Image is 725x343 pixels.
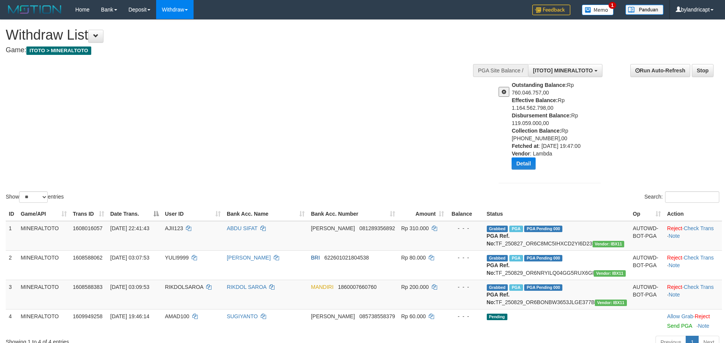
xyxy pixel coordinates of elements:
[695,313,710,319] a: Reject
[668,262,680,268] a: Note
[667,323,692,329] a: Send PGA
[401,255,426,261] span: Rp 80.000
[487,262,510,276] b: PGA Ref. No:
[664,280,722,309] td: · ·
[487,292,510,305] b: PGA Ref. No:
[6,46,476,54] h4: Game:
[512,97,558,103] b: Effective Balance:
[6,221,18,251] td: 1
[512,112,571,119] b: Disbursement Balance:
[6,27,476,43] h1: Withdraw List
[664,221,722,251] td: · ·
[165,284,203,290] span: RIKDOLSAROA
[107,207,162,221] th: Date Trans.: activate to sort column descending
[630,280,664,309] td: AUTOWD-BOT-PGA
[450,254,480,261] div: - - -
[311,255,320,261] span: BRI
[359,225,395,231] span: Copy 081289356892 to clipboard
[609,2,617,9] span: 1
[110,284,149,290] span: [DATE] 03:09:53
[165,313,189,319] span: AMAD100
[667,284,682,290] a: Reject
[19,191,48,203] select: Showentries
[6,280,18,309] td: 3
[401,284,429,290] span: Rp 200.000
[227,255,271,261] a: [PERSON_NAME]
[524,255,562,261] span: PGA Pending
[487,314,507,320] span: Pending
[398,207,447,221] th: Amount: activate to sort column ascending
[512,157,535,170] button: Detail
[311,313,355,319] span: [PERSON_NAME]
[18,309,69,333] td: MINERALTOTO
[338,284,376,290] span: Copy 1860007660760 to clipboard
[512,151,530,157] b: Vendor
[692,64,714,77] a: Stop
[227,313,258,319] a: SUGIYANTO
[644,191,719,203] label: Search:
[450,224,480,232] div: - - -
[359,313,395,319] span: Copy 085738558379 to clipboard
[684,225,714,231] a: Check Trans
[595,300,627,306] span: Vendor URL: https://order6.1velocity.biz
[73,225,103,231] span: 1608016057
[227,284,266,290] a: RIKDOL SAROA
[401,225,429,231] span: Rp 310.000
[665,191,719,203] input: Search:
[524,284,562,291] span: PGA Pending
[512,143,538,149] b: Fetched at
[630,64,690,77] a: Run Auto-Refresh
[667,313,693,319] a: Allow Grab
[26,46,91,55] span: ITOTO > MINERALTOTO
[668,233,680,239] a: Note
[509,284,523,291] span: Marked by bylanggota2
[594,270,626,277] span: Vendor URL: https://order6.1velocity.biz
[311,225,355,231] span: [PERSON_NAME]
[70,207,107,221] th: Trans ID: activate to sort column ascending
[630,250,664,280] td: AUTOWD-BOT-PGA
[224,207,308,221] th: Bank Acc. Name: activate to sort column ascending
[667,225,682,231] a: Reject
[6,191,64,203] label: Show entries
[487,255,508,261] span: Grabbed
[484,207,630,221] th: Status
[512,128,561,134] b: Collection Balance:
[473,64,528,77] div: PGA Site Balance /
[582,5,614,15] img: Button%20Memo.svg
[450,313,480,320] div: - - -
[110,225,149,231] span: [DATE] 22:41:43
[667,255,682,261] a: Reject
[630,221,664,251] td: AUTOWD-BOT-PGA
[509,226,523,232] span: Marked by bylanggota2
[524,226,562,232] span: PGA Pending
[450,283,480,291] div: - - -
[73,255,103,261] span: 1608588062
[487,284,508,291] span: Grabbed
[311,284,333,290] span: MANDIRI
[110,255,149,261] span: [DATE] 03:07:53
[487,226,508,232] span: Grabbed
[625,5,664,15] img: panduan.png
[18,221,69,251] td: MINERALTOTO
[532,5,570,15] img: Feedback.jpg
[401,313,426,319] span: Rp 60.000
[6,4,64,15] img: MOTION_logo.png
[484,221,630,251] td: TF_250827_OR6C8MC5IHXCD2YI6D23
[528,64,602,77] button: [ITOTO] MINERALTOTO
[6,250,18,280] td: 2
[6,207,18,221] th: ID
[664,207,722,221] th: Action
[18,250,69,280] td: MINERALTOTO
[509,255,523,261] span: Marked by bylanggota2
[684,255,714,261] a: Check Trans
[668,292,680,298] a: Note
[512,82,567,88] b: Outstanding Balance:
[512,81,606,175] div: Rp 760.046.757,00 Rp 1.164.562.798,00 Rp 119.059.000,00 Rp [PHONE_NUMBER],00 : [DATE] 19:47:00 : ...
[110,313,149,319] span: [DATE] 19:46:14
[162,207,224,221] th: User ID: activate to sort column ascending
[630,207,664,221] th: Op: activate to sort column ascending
[227,225,257,231] a: ABDU SIFAT
[484,250,630,280] td: TF_250829_OR6NRYILQ04GG5RUX6GI
[593,241,625,247] span: Vendor URL: https://order6.1velocity.biz
[73,313,103,319] span: 1609949258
